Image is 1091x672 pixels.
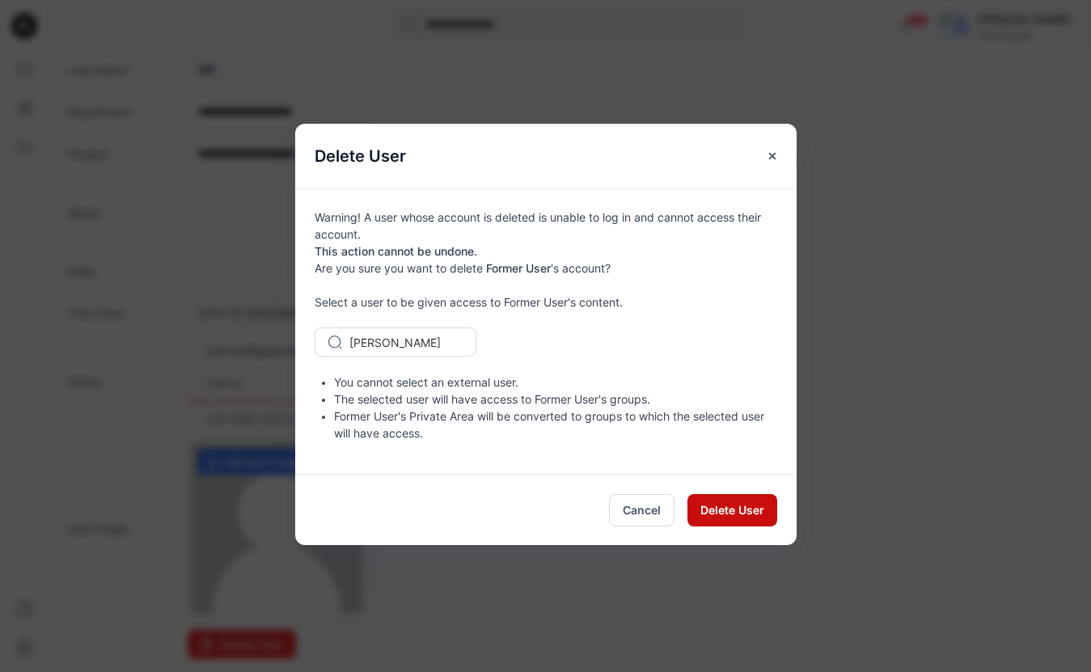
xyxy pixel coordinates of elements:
button: Close [758,142,787,171]
span: Cancel [623,501,661,518]
h5: Delete User [295,124,425,188]
div: Warning! A user whose account is deleted is unable to log in and cannot access their account. Are... [295,188,797,474]
button: Delete User [687,494,777,526]
button: Cancel [609,494,674,526]
li: Former User's Private Area will be converted to groups to which the selected user will have access. [334,408,777,442]
li: You cannot select an external user. [334,374,777,391]
li: The selected user will have access to Former User's groups. [334,391,777,408]
b: Former User [486,261,551,275]
b: This action cannot be undone. [315,244,477,258]
span: Delete User [700,501,764,518]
